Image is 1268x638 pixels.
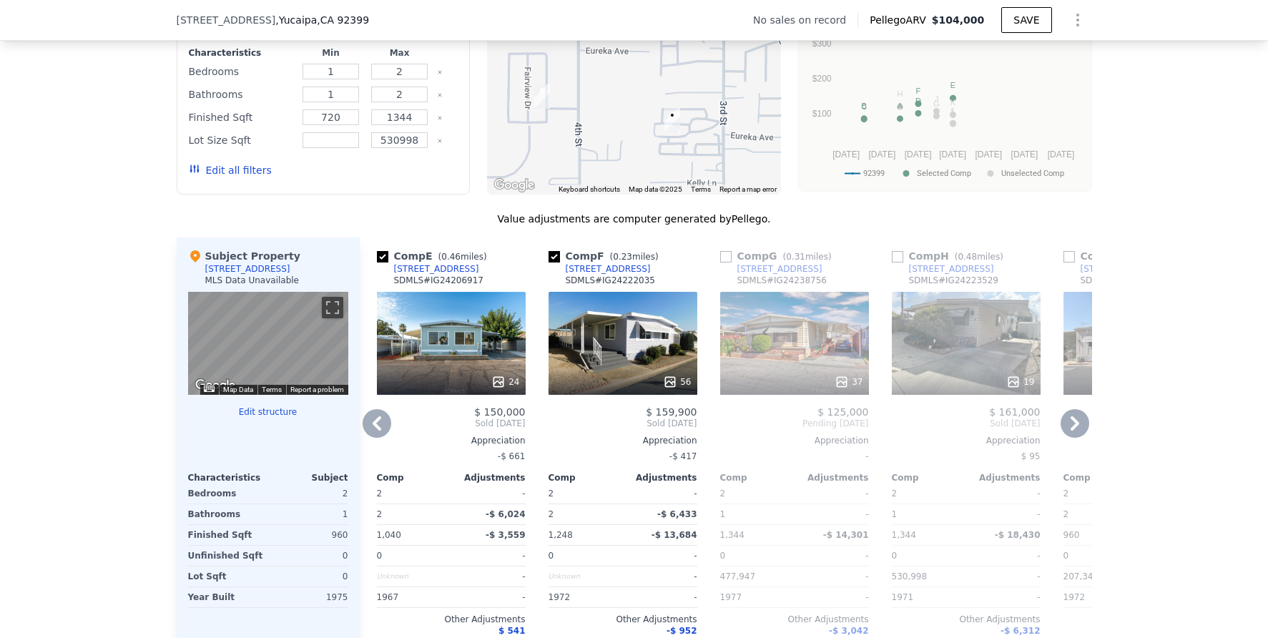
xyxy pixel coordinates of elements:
[629,185,682,193] span: Map data ©2025
[271,546,348,566] div: 0
[720,263,822,275] a: [STREET_ADDRESS]
[549,530,573,540] span: 1,248
[892,472,966,484] div: Comp
[795,472,869,484] div: Adjustments
[969,587,1041,607] div: -
[797,546,869,566] div: -
[915,97,920,105] text: D
[1063,489,1069,499] span: 2
[275,13,369,27] span: , Yucaipa
[897,89,903,98] text: H
[454,546,526,566] div: -
[1063,530,1080,540] span: 960
[863,169,885,178] text: 92399
[394,275,484,286] div: SDMLS # IG24206917
[377,418,526,429] span: Sold [DATE]
[188,566,265,587] div: Lot Sqft
[958,252,977,262] span: 0.48
[377,614,526,625] div: Other Adjustments
[604,252,664,262] span: ( miles)
[720,418,869,429] span: Pending [DATE]
[549,551,554,561] span: 0
[807,9,1083,188] svg: A chart.
[897,102,903,110] text: A
[950,98,955,107] text: K
[189,130,294,150] div: Lot Size Sqft
[454,484,526,504] div: -
[786,252,805,262] span: 0.31
[454,566,526,587] div: -
[437,138,443,144] button: Clear
[192,376,239,395] a: Open this area in Google Maps (opens a new window)
[188,504,265,524] div: Bathrooms
[737,275,827,286] div: SDMLS # IG24238756
[720,446,869,466] div: -
[720,489,726,499] span: 2
[188,546,265,566] div: Unfinished Sqft
[262,386,282,393] a: Terms (opens in new tab)
[1081,263,1166,275] div: [STREET_ADDRESS]
[861,102,867,111] text: C
[188,525,265,545] div: Finished Sqft
[797,587,869,607] div: -
[812,39,831,49] text: $300
[451,472,526,484] div: Adjustments
[368,47,431,59] div: Max
[377,249,493,263] div: Comp E
[823,530,869,540] span: -$ 14,301
[664,108,680,132] div: 12710 3rd St Spc 50
[892,489,898,499] span: 2
[995,530,1041,540] span: -$ 18,430
[626,484,697,504] div: -
[667,626,697,636] span: -$ 952
[969,484,1041,504] div: -
[966,472,1041,484] div: Adjustments
[652,530,697,540] span: -$ 13,684
[189,107,294,127] div: Finished Sqft
[870,13,932,27] span: Pellego ARV
[892,587,963,607] div: 1971
[1006,375,1034,389] div: 19
[177,212,1092,226] div: Value adjustments are computer generated by Pellego .
[1011,149,1038,159] text: [DATE]
[969,546,1041,566] div: -
[720,614,869,625] div: Other Adjustments
[949,252,1009,262] span: ( miles)
[271,587,348,607] div: 1975
[720,435,869,446] div: Appreciation
[549,587,620,607] div: 1972
[777,252,837,262] span: ( miles)
[188,249,300,263] div: Subject Property
[720,472,795,484] div: Comp
[892,571,928,581] span: 530,998
[189,84,294,104] div: Bathrooms
[1001,626,1040,636] span: -$ 6,312
[205,263,290,275] div: [STREET_ADDRESS]
[491,176,538,195] img: Google
[271,504,348,524] div: 1
[188,292,348,395] div: Street View
[892,614,1041,625] div: Other Adjustments
[549,418,697,429] span: Sold [DATE]
[549,472,623,484] div: Comp
[817,406,868,418] span: $ 125,000
[720,249,837,263] div: Comp G
[377,530,401,540] span: 1,040
[549,614,697,625] div: Other Adjustments
[223,385,253,395] button: Map Data
[691,185,711,193] a: Terms (opens in new tab)
[441,252,461,262] span: 0.46
[868,149,895,159] text: [DATE]
[377,263,479,275] a: [STREET_ADDRESS]
[205,275,300,286] div: MLS Data Unavailable
[1063,6,1092,34] button: Show Options
[720,587,792,607] div: 1977
[271,566,348,587] div: 0
[271,525,348,545] div: 960
[892,249,1009,263] div: Comp H
[549,249,664,263] div: Comp F
[377,489,383,499] span: 2
[271,484,348,504] div: 2
[835,375,862,389] div: 37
